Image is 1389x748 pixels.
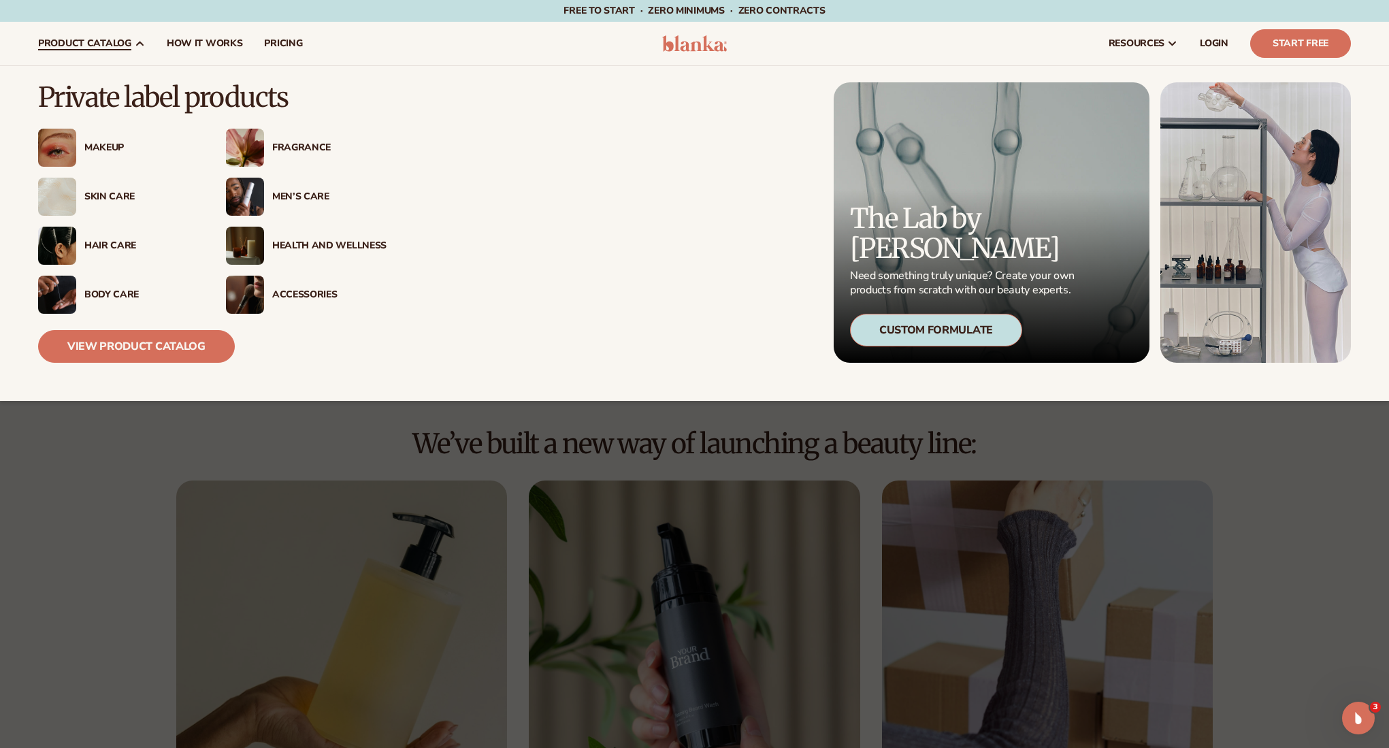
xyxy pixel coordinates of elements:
a: product catalog [27,22,156,65]
span: product catalog [38,38,131,49]
a: Candles and incense on table. Health And Wellness [226,227,387,265]
a: View Product Catalog [38,330,235,363]
img: Male holding moisturizer bottle. [226,178,264,216]
img: Candles and incense on table. [226,227,264,265]
a: Female hair pulled back with clips. Hair Care [38,227,199,265]
img: logo [662,35,727,52]
a: Female with glitter eye makeup. Makeup [38,129,199,167]
div: Hair Care [84,240,199,252]
p: The Lab by [PERSON_NAME] [850,204,1079,263]
a: Female with makeup brush. Accessories [226,276,387,314]
div: Fragrance [272,142,387,154]
img: Pink blooming flower. [226,129,264,167]
iframe: Intercom live chat [1342,702,1375,734]
a: pricing [253,22,313,65]
div: Health And Wellness [272,240,387,252]
img: Female with makeup brush. [226,276,264,314]
p: Private label products [38,82,387,112]
div: Custom Formulate [850,314,1022,346]
a: Male holding moisturizer bottle. Men’s Care [226,178,387,216]
a: Start Free [1250,29,1351,58]
span: 3 [1370,702,1381,713]
img: Male hand applying moisturizer. [38,276,76,314]
a: Pink blooming flower. Fragrance [226,129,387,167]
a: Microscopic product formula. The Lab by [PERSON_NAME] Need something truly unique? Create your ow... [834,82,1149,363]
div: Accessories [272,289,387,301]
a: Cream moisturizer swatch. Skin Care [38,178,199,216]
div: Makeup [84,142,199,154]
p: Need something truly unique? Create your own products from scratch with our beauty experts. [850,269,1079,297]
span: How It Works [167,38,243,49]
a: LOGIN [1189,22,1239,65]
div: Men’s Care [272,191,387,203]
a: resources [1098,22,1189,65]
a: Male hand applying moisturizer. Body Care [38,276,199,314]
span: Free to start · ZERO minimums · ZERO contracts [563,4,825,17]
a: How It Works [156,22,254,65]
div: Skin Care [84,191,199,203]
img: Female hair pulled back with clips. [38,227,76,265]
span: LOGIN [1200,38,1228,49]
img: Female in lab with equipment. [1160,82,1351,363]
span: resources [1109,38,1164,49]
span: pricing [264,38,302,49]
div: Body Care [84,289,199,301]
img: Female with glitter eye makeup. [38,129,76,167]
img: Cream moisturizer swatch. [38,178,76,216]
